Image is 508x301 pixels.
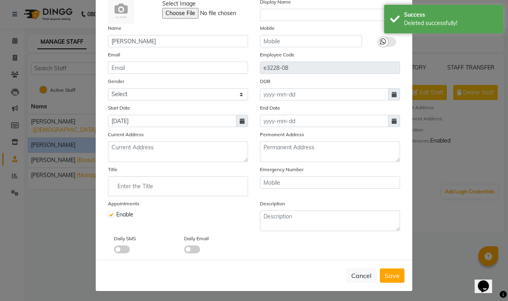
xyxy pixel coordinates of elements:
label: Gender [108,78,124,85]
label: Email [108,51,120,58]
input: yyyy-mm-dd [108,115,237,127]
label: Description [260,200,285,207]
input: Email [108,62,248,74]
button: Cancel [346,268,377,283]
label: Mobile [260,25,275,32]
label: End Date [260,104,280,112]
input: Mobile [260,35,362,47]
input: yyyy-mm-dd [260,115,389,127]
label: Emergency Number [260,166,304,173]
label: Daily SMS [114,235,136,242]
div: Success [404,11,497,19]
input: Mobile [260,176,400,189]
span: Save [385,272,400,280]
label: DOB [260,78,270,85]
label: Daily Email [184,235,209,242]
div: Deleted successfully! [404,19,497,27]
label: Name [108,25,121,32]
span: Enable [116,210,133,219]
button: Save [380,268,404,283]
iframe: chat widget [475,269,500,293]
label: Title [108,166,117,173]
input: Name [108,35,248,47]
input: Enter the Title [112,178,244,194]
label: Permanent Address [260,131,304,138]
input: Employee Code [260,62,400,74]
label: Current Address [108,131,144,138]
input: Select Image [162,8,270,19]
input: yyyy-mm-dd [260,88,389,100]
label: Appointments [108,200,139,207]
label: Start Date [108,104,130,112]
label: Employee Code [260,51,294,58]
